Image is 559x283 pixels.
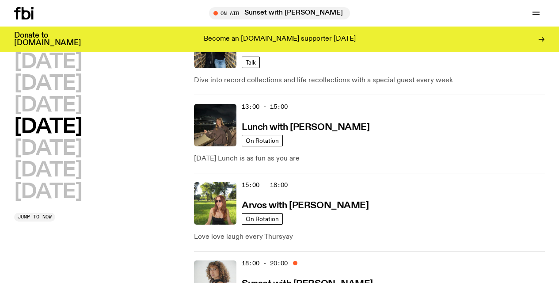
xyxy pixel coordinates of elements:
button: Jump to now [14,213,55,222]
a: Arvos with [PERSON_NAME] [242,199,369,210]
img: Izzy Page stands above looking down at Opera Bar. She poses in front of the Harbour Bridge in the... [194,104,236,146]
p: Dive into record collections and life recollections with a special guest every week [194,75,545,86]
p: Become an [DOMAIN_NAME] supporter [DATE] [204,35,356,43]
h3: Lunch with [PERSON_NAME] [242,123,369,132]
button: [DATE] [14,182,82,202]
span: 13:00 - 15:00 [242,103,288,111]
img: Lizzie Bowles is sitting in a bright green field of grass, with dark sunglasses and a black top. ... [194,182,236,225]
a: On Rotation [242,135,283,146]
a: On Rotation [242,213,283,225]
button: [DATE] [14,161,82,180]
button: [DATE] [14,139,82,159]
button: [DATE] [14,52,82,72]
h3: Arvos with [PERSON_NAME] [242,201,369,210]
span: On Rotation [246,215,279,222]
a: Lunch with [PERSON_NAME] [242,121,369,132]
span: 18:00 - 20:00 [242,259,288,268]
button: On AirSunset with [PERSON_NAME] [209,7,350,19]
button: [DATE] [14,74,82,94]
button: [DATE] [14,117,82,137]
span: On Rotation [246,137,279,144]
a: Talk [242,57,260,68]
span: 15:00 - 18:00 [242,181,288,189]
p: Love love laugh every Thursyay [194,232,545,242]
span: Jump to now [18,214,52,219]
p: [DATE] Lunch is as fun as you are [194,153,545,164]
span: Talk [246,59,256,65]
button: [DATE] [14,96,82,115]
h3: Donate to [DOMAIN_NAME] [14,32,81,47]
